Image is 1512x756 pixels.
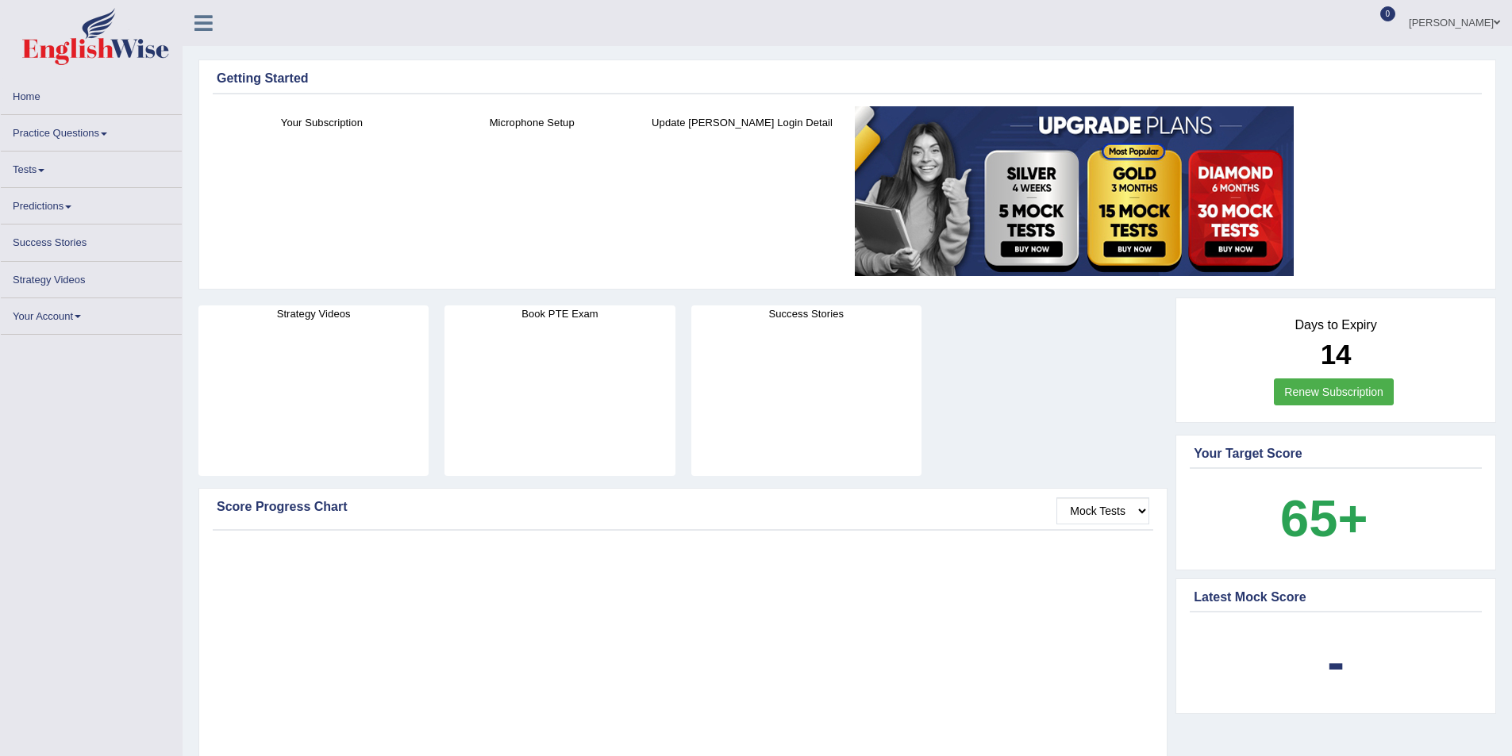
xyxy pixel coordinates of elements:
span: 0 [1380,6,1396,21]
a: Renew Subscription [1274,378,1394,405]
a: Success Stories [1,224,182,255]
b: 65+ [1280,489,1368,547]
b: 14 [1321,339,1352,370]
a: Home [1,79,182,109]
h4: Strategy Videos [198,305,429,322]
a: Practice Questions [1,115,182,146]
h4: Microphone Setup [435,114,629,131]
h4: Days to Expiry [1194,318,1478,332]
h4: Your Subscription [225,114,419,131]
h4: Update [PERSON_NAME] Login Detail [645,114,840,131]
a: Strategy Videos [1,262,182,293]
a: Predictions [1,188,182,219]
img: small5.jpg [855,106,1294,276]
h4: Success Stories [691,305,921,322]
div: Getting Started [217,69,1478,88]
div: Score Progress Chart [217,497,1149,516]
b: - [1327,633,1345,691]
div: Latest Mock Score [1194,588,1478,607]
div: Your Target Score [1194,444,1478,463]
a: Your Account [1,298,182,329]
a: Tests [1,152,182,182]
h4: Book PTE Exam [444,305,675,322]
